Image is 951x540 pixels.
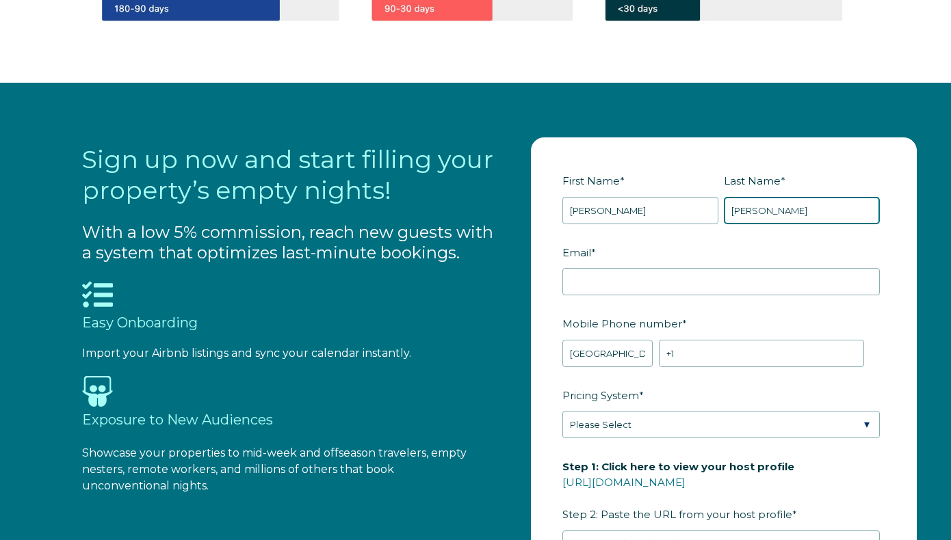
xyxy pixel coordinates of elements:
[562,170,620,191] span: First Name
[562,313,682,334] span: Mobile Phone number
[82,314,198,331] span: Easy Onboarding
[724,170,781,191] span: Last Name
[562,242,591,263] span: Email
[562,476,686,489] a: [URL][DOMAIN_NAME]
[562,385,639,406] span: Pricing System
[82,411,273,428] span: Exposure to New Audiences
[562,456,794,525] span: Step 2: Paste the URL from your host profile
[562,456,794,477] span: Step 1: Click here to view your host profile
[82,144,493,205] span: Sign up now and start filling your property’s empty nights!
[82,446,467,492] span: Showcase your properties to mid-week and offseason travelers, empty nesters, remote workers, and ...
[82,347,411,360] span: Import your Airbnb listings and sync your calendar instantly.
[82,222,493,262] span: With a low 5% commission, reach new guests with a system that optimizes last-minute bookings.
